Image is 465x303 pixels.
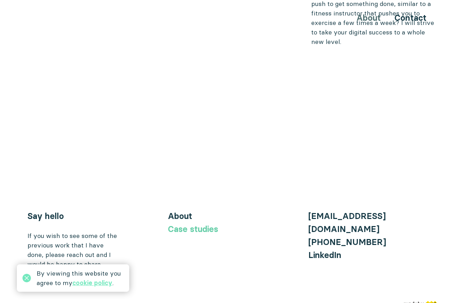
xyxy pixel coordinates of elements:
a: Case studies [168,224,218,234]
a: [EMAIL_ADDRESS][DOMAIN_NAME] [308,211,386,234]
div: By viewing this website you agree to my . [37,269,124,288]
a: About [168,211,192,221]
a: Contact [394,13,426,23]
a: cookie policy [72,279,112,287]
div: If you wish to see some of the previous work that I have done, please reach out and I would be ha... [27,231,119,269]
a: [PHONE_NUMBER] [308,237,386,247]
a: Say hello [27,211,64,221]
a: LinkedIn [308,250,341,260]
